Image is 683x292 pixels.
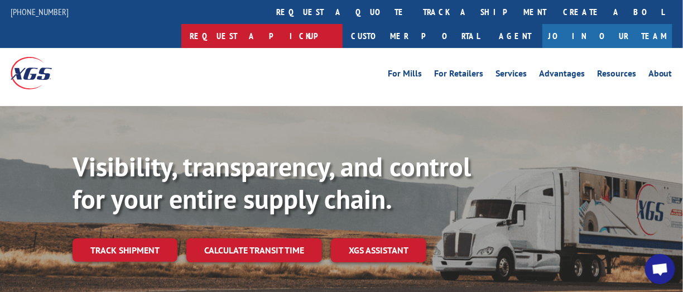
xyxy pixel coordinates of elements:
[331,238,426,262] a: XGS ASSISTANT
[488,24,542,48] a: Agent
[597,69,636,82] a: Resources
[434,69,483,82] a: For Retailers
[645,254,675,284] a: Open chat
[181,24,343,48] a: Request a pickup
[496,69,527,82] a: Services
[186,238,322,262] a: Calculate transit time
[73,149,471,216] b: Visibility, transparency, and control for your entire supply chain.
[539,69,585,82] a: Advantages
[73,238,177,262] a: Track shipment
[11,6,69,17] a: [PHONE_NUMBER]
[388,69,422,82] a: For Mills
[648,69,672,82] a: About
[542,24,672,48] a: Join Our Team
[343,24,488,48] a: Customer Portal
